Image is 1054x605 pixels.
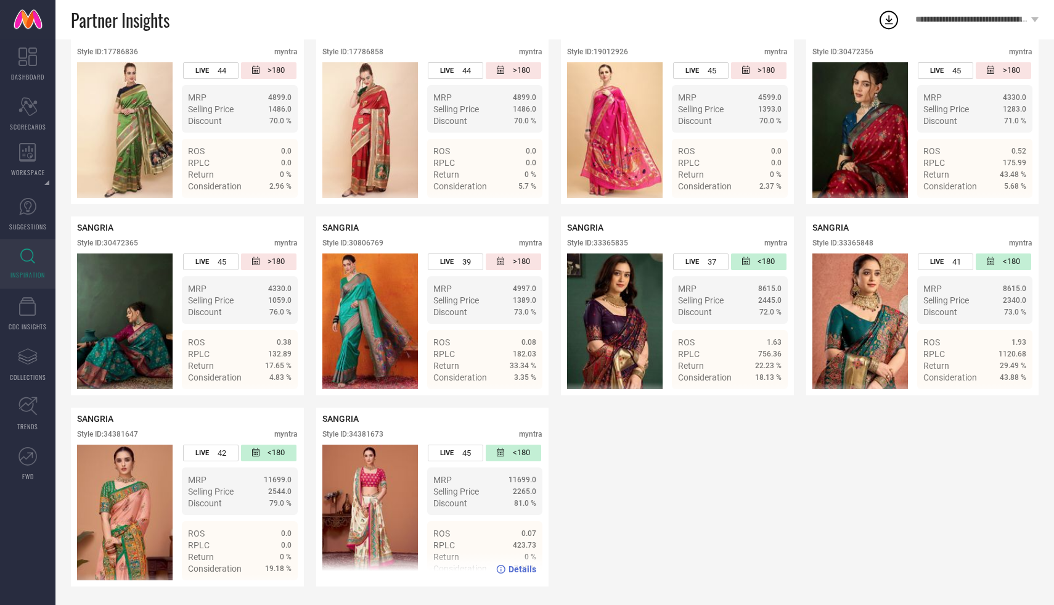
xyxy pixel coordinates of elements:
[976,62,1031,79] div: Number of days since the style was first listed on the platform
[322,414,359,424] span: SANGRIA
[462,66,471,75] span: 44
[952,66,961,75] span: 45
[812,62,908,198] div: Click to view image
[77,239,138,247] div: Style ID: 30472365
[280,170,292,179] span: 0 %
[976,253,1031,270] div: Number of days since the style was first listed on the platform
[241,253,296,270] div: Number of days since the style was first listed on the platform
[322,47,383,56] div: Style ID: 17786858
[188,564,242,574] span: Consideration
[268,284,292,293] span: 4330.0
[195,449,209,457] span: LIVE
[10,122,46,131] span: SCORECARDS
[1003,296,1026,305] span: 2340.0
[758,296,782,305] span: 2445.0
[264,395,292,405] span: Details
[269,373,292,382] span: 4.83 %
[433,372,487,382] span: Consideration
[567,47,628,56] div: Style ID: 19012926
[77,445,173,580] div: Click to view image
[188,158,210,168] span: RPLC
[188,361,214,371] span: Return
[486,62,541,79] div: Number of days since the style was first listed on the platform
[567,253,663,389] img: Style preview image
[741,395,782,405] a: Details
[433,295,479,305] span: Selling Price
[322,62,418,198] img: Style preview image
[433,93,452,102] span: MRP
[22,472,34,481] span: FWD
[678,295,724,305] span: Selling Price
[268,93,292,102] span: 4899.0
[673,253,729,270] div: Number of days the style has been live on the platform
[685,258,699,266] span: LIVE
[754,395,782,405] span: Details
[188,487,234,496] span: Selling Price
[433,361,459,371] span: Return
[322,445,418,580] img: Style preview image
[268,65,285,76] span: >180
[513,350,536,358] span: 182.03
[77,253,173,389] img: Style preview image
[731,62,786,79] div: Number of days since the style was first listed on the platform
[269,117,292,125] span: 70.0 %
[521,338,536,347] span: 0.08
[755,361,782,370] span: 22.23 %
[759,117,782,125] span: 70.0 %
[509,204,536,213] span: Details
[462,257,471,266] span: 39
[509,475,536,484] span: 11699.0
[918,62,973,79] div: Number of days the style has been live on the platform
[930,258,944,266] span: LIVE
[269,182,292,191] span: 2.96 %
[514,373,536,382] span: 3.35 %
[428,62,483,79] div: Number of days the style has been live on the platform
[17,422,38,431] span: TRENDS
[678,337,695,347] span: ROS
[188,349,210,359] span: RPLC
[188,498,222,508] span: Discount
[1003,105,1026,113] span: 1283.0
[567,253,663,389] div: Click to view image
[513,541,536,549] span: 423.73
[678,372,732,382] span: Consideration
[264,204,292,213] span: Details
[999,395,1026,405] span: Details
[685,67,699,75] span: LIVE
[10,270,45,279] span: INSPIRATION
[678,284,697,294] span: MRP
[269,499,292,508] span: 79.0 %
[999,350,1026,358] span: 1120.68
[281,529,292,538] span: 0.0
[440,449,454,457] span: LIVE
[567,239,628,247] div: Style ID: 33365835
[567,62,663,198] img: Style preview image
[678,158,700,168] span: RPLC
[513,296,536,305] span: 1389.0
[923,146,940,156] span: ROS
[754,204,782,213] span: Details
[678,146,695,156] span: ROS
[1003,158,1026,167] span: 175.99
[251,395,292,405] a: Details
[77,62,173,198] img: Style preview image
[812,253,908,389] div: Click to view image
[764,239,788,247] div: myntra
[188,295,234,305] span: Selling Price
[509,564,536,574] span: Details
[923,181,977,191] span: Consideration
[268,296,292,305] span: 1059.0
[758,284,782,293] span: 8615.0
[433,349,455,359] span: RPLC
[71,7,170,33] span: Partner Insights
[188,540,210,550] span: RPLC
[513,93,536,102] span: 4899.0
[322,430,383,438] div: Style ID: 34381673
[759,308,782,316] span: 72.0 %
[509,395,536,405] span: Details
[519,47,542,56] div: myntra
[433,158,455,168] span: RPLC
[521,529,536,538] span: 0.07
[183,253,239,270] div: Number of days the style has been live on the platform
[269,308,292,316] span: 76.0 %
